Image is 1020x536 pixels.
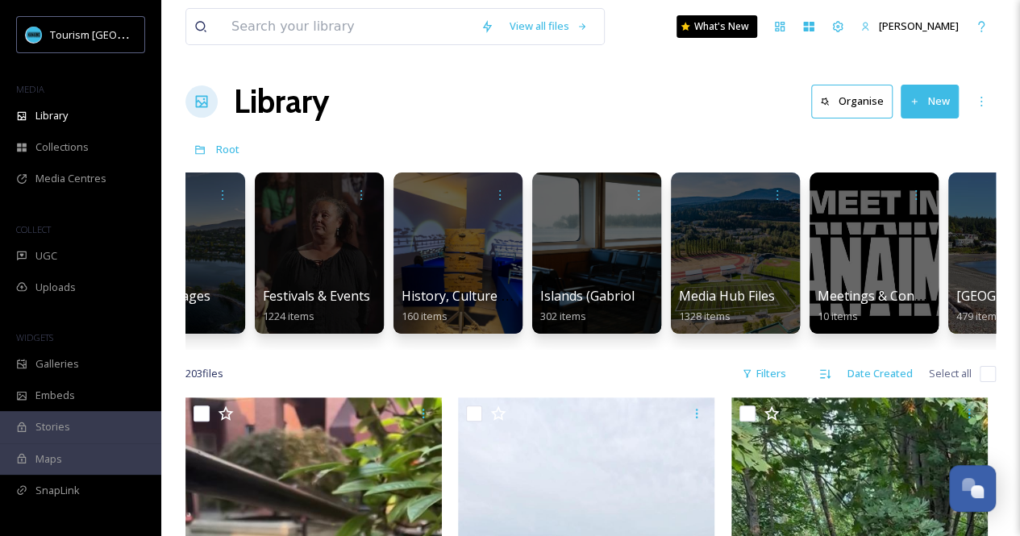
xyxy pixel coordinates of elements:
button: Organise [811,85,893,118]
span: Select all [929,366,972,381]
span: COLLECT [16,223,51,235]
span: 302 items [540,309,586,323]
span: Media Hub Files [679,287,775,305]
div: Date Created [839,358,921,389]
span: Collections [35,139,89,155]
a: Meetings & Conferences10 items [818,289,967,323]
span: 160 items [402,309,448,323]
span: Tourism [GEOGRAPHIC_DATA] [50,27,194,42]
span: 10 items [818,309,858,323]
span: 1224 items [263,309,314,323]
span: Library [35,108,68,123]
span: 479 items [956,309,1002,323]
input: Search your library [223,9,473,44]
span: History, Culture & Shopping [402,287,572,305]
button: New [901,85,959,118]
span: Root [216,142,239,156]
a: What's New [677,15,757,38]
span: Galleries [35,356,79,372]
a: Library [234,77,329,126]
span: MEDIA [16,83,44,95]
a: Organise [811,85,901,118]
span: 1328 items [679,309,731,323]
a: Islands (Gabriola, Saysutshun, Protection)302 items [540,289,793,323]
a: History, Culture & Shopping160 items [402,289,572,323]
span: Embeds [35,388,75,403]
span: Islands (Gabriola, Saysutshun, Protection) [540,287,793,305]
a: View all files [502,10,596,42]
a: [PERSON_NAME] [852,10,967,42]
span: Uploads [35,280,76,295]
a: Media Hub Files1328 items [679,289,775,323]
span: Meetings & Conferences [818,287,967,305]
span: [PERSON_NAME] [879,19,959,33]
div: Filters [734,358,794,389]
img: tourism_nanaimo_logo.jpeg [26,27,42,43]
span: Media Centres [35,171,106,186]
a: Root [216,139,239,159]
span: UGC [35,248,57,264]
span: Stories [35,419,70,434]
span: Maps [35,451,62,467]
button: Open Chat [949,465,996,512]
span: Festivals & Events [263,287,370,305]
span: SnapLink [35,483,80,498]
span: 203 file s [185,366,223,381]
span: WIDGETS [16,331,53,343]
a: Festivals & Events1224 items [263,289,370,323]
